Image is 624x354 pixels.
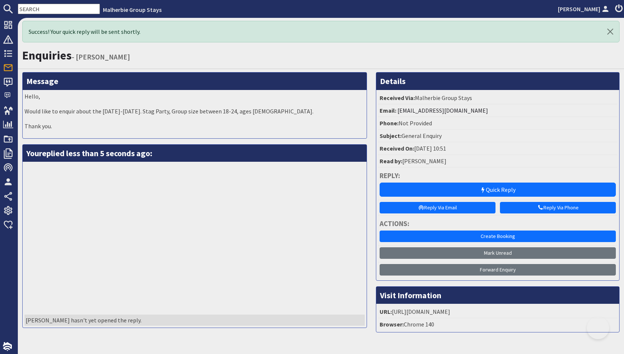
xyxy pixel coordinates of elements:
a: Quick Reply [380,183,616,197]
a: [PERSON_NAME] [558,4,611,13]
li: General Enquiry [378,130,617,142]
li: [PERSON_NAME] [378,155,617,168]
h4: Actions: [380,219,616,228]
small: - [PERSON_NAME] [72,52,130,61]
li: Not Provided [378,117,617,130]
a: Forward Enquiry [380,264,616,276]
a: Mark Unread [380,247,616,259]
strong: URL: [380,308,392,315]
p: Would like to enquir about the [DATE]-[DATE]. Stag Party, Group size between 18-24, ages [DEMOGRA... [25,107,365,116]
h3: replied less than 5 seconds ago: [23,145,367,162]
iframe: Toggle Customer Support [587,317,609,339]
h4: Reply: [380,171,616,180]
strong: Received Via: [380,94,415,102]
strong: Email: [380,107,396,114]
li: Chrome 140 [378,318,617,330]
a: [EMAIL_ADDRESS][DOMAIN_NAME] [397,107,488,114]
h3: Details [376,73,619,90]
div: Success! Your quick reply will be sent shortly. [22,21,620,42]
strong: Subject: [380,132,402,139]
li: Malherbie Group Stays [378,92,617,104]
h3: Visit Information [376,287,619,304]
li: [DATE] 10:51 [378,142,617,155]
a: Reply Via Phone [500,202,616,213]
p: Thank you. [25,122,365,131]
a: Malherbie Group Stays [103,6,162,13]
li: [URL][DOMAIN_NAME] [378,306,617,318]
a: Enquiries [22,48,72,63]
p: Hello, [25,92,365,101]
p: [PERSON_NAME] hasn't yet opened the reply. [25,315,365,326]
a: Reply Via Email [380,202,495,213]
strong: Received On: [380,145,414,152]
a: Create Booking [380,231,616,242]
strong: Browser: [380,321,404,328]
input: SEARCH [18,4,100,14]
h3: Message [23,73,367,90]
strong: Read by: [380,157,402,165]
a: You [26,148,39,158]
img: staytech_i_w-64f4e8e9ee0a9c174fd5317b4b171b261742d2d393467e5bdba4413f4f884c10.svg [3,342,12,351]
strong: Phone: [380,119,399,127]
